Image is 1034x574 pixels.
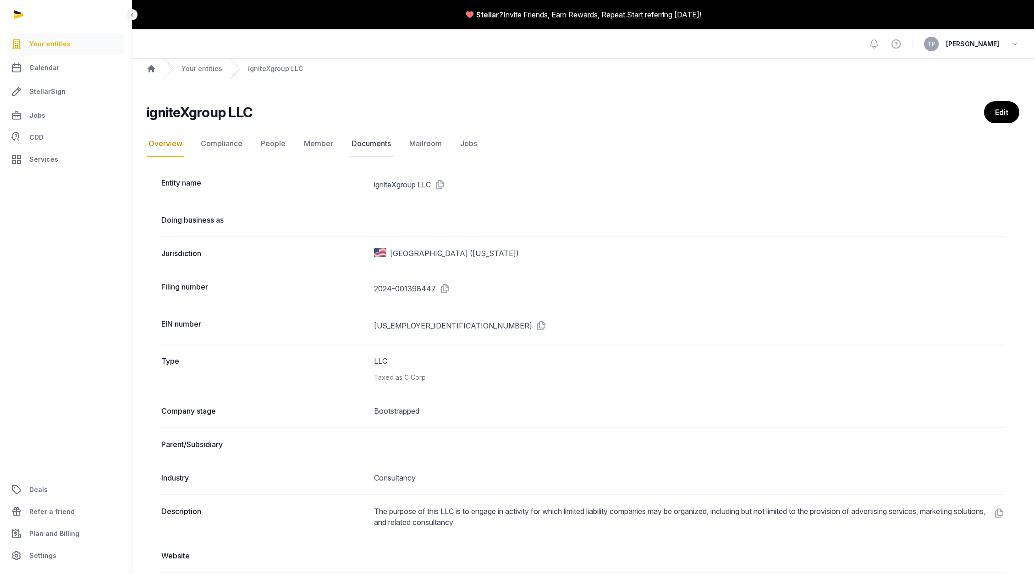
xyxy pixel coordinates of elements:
[7,57,124,79] a: Calendar
[7,523,124,545] a: Plan and Billing
[181,64,222,73] a: Your entities
[259,131,287,157] a: People
[161,281,367,296] dt: Filing number
[161,355,367,383] dt: Type
[147,131,1019,157] nav: Tabs
[161,318,367,333] dt: EIN number
[7,128,124,147] a: CDD
[29,110,45,121] span: Jobs
[374,472,1005,483] dd: Consultancy
[7,148,124,170] a: Services
[350,131,393,157] a: Documents
[161,177,367,192] dt: Entity name
[7,479,124,501] a: Deals
[928,41,935,47] span: TP
[29,154,58,165] span: Services
[161,248,367,259] dt: Jurisdiction
[29,550,56,561] span: Settings
[988,530,1034,574] iframe: Chat Widget
[147,131,184,157] a: Overview
[161,550,367,561] dt: Website
[627,9,701,20] a: Start referring [DATE]!
[199,131,244,157] a: Compliance
[161,472,367,483] dt: Industry
[147,104,253,120] h2: igniteXgroup LLC
[161,405,367,416] dt: Company stage
[924,37,939,51] button: TP
[407,131,444,157] a: Mailroom
[946,38,999,49] span: [PERSON_NAME]
[374,355,1005,383] dd: LLC
[248,64,303,73] a: igniteXgroup LLC
[29,62,60,73] span: Calendar
[29,528,79,539] span: Plan and Billing
[7,545,124,567] a: Settings
[984,101,1019,123] a: Edit
[374,318,1005,333] dd: [US_EMPLOYER_IDENTIFICATION_NUMBER]
[29,38,71,49] span: Your entities
[458,131,479,157] a: Jobs
[374,177,1005,192] dd: igniteXgroup LLC
[29,132,44,143] span: CDD
[161,439,367,450] dt: Parent/Subsidiary
[374,281,1005,296] dd: 2024-001398447
[390,248,519,259] span: [GEOGRAPHIC_DATA] ([US_STATE])
[7,104,124,126] a: Jobs
[29,484,48,495] span: Deals
[374,372,1005,383] div: Taxed as C Corp
[476,9,503,20] span: Stellar?
[29,506,75,517] span: Refer a friend
[374,506,1005,528] dd: The purpose of this LLC is to engage in activity for which limited liability companies may be org...
[7,501,124,523] a: Refer a friend
[7,33,124,55] a: Your entities
[374,405,1005,416] dd: Bootstrapped
[7,81,124,103] a: StellarSign
[302,131,335,157] a: Member
[161,214,367,225] dt: Doing business as
[132,59,1034,79] nav: Breadcrumb
[29,86,66,97] span: StellarSign
[161,506,367,528] dt: Description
